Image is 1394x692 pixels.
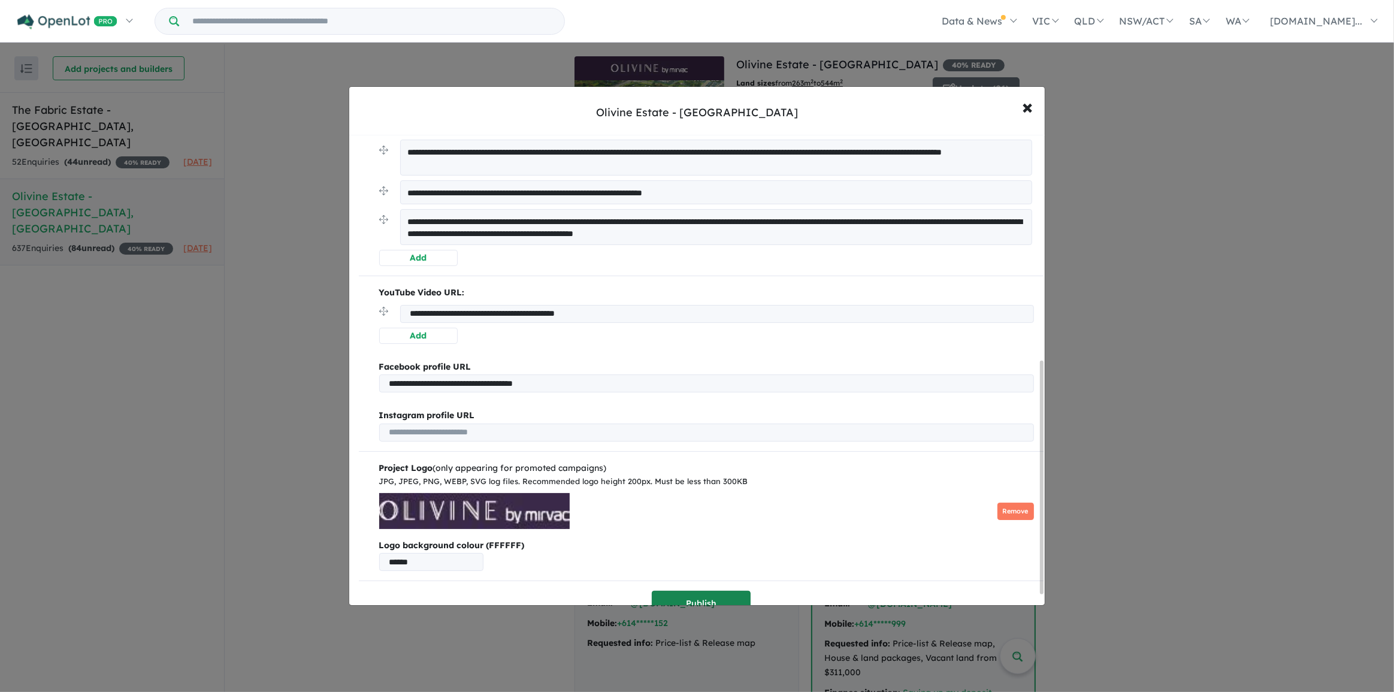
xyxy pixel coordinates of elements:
[1022,93,1033,119] span: ×
[182,8,562,34] input: Try estate name, suburb, builder or developer
[596,105,798,120] div: Olivine Estate - [GEOGRAPHIC_DATA]
[379,493,570,529] img: Olivine%20Estate%20-%20Donnybrook%20Logo_0.jpg
[1270,15,1362,27] span: [DOMAIN_NAME]...
[997,503,1034,520] button: Remove
[379,475,1034,488] div: JPG, JPEG, PNG, WEBP, SVG log files. Recommended logo height 200px. Must be less than 300KB
[379,186,388,195] img: drag.svg
[379,215,388,224] img: drag.svg
[379,286,1034,300] p: YouTube Video URL:
[379,250,458,266] button: Add
[379,410,475,421] b: Instagram profile URL
[652,591,751,617] button: Publish
[379,307,388,316] img: drag.svg
[379,328,458,344] button: Add
[17,14,117,29] img: Openlot PRO Logo White
[379,463,433,473] b: Project Logo
[379,146,388,155] img: drag.svg
[379,539,1034,553] b: Logo background colour (FFFFFF)
[379,461,1034,476] div: (only appearing for promoted campaigns)
[379,361,471,372] b: Facebook profile URL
